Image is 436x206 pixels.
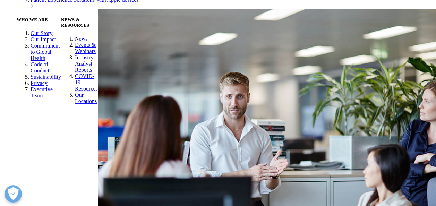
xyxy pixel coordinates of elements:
[75,73,98,92] a: COVID-19 Resources
[31,36,56,42] a: Our Impact
[31,30,53,36] a: Our Story
[75,36,87,42] a: News
[5,185,22,203] button: Open Preferences
[75,54,93,73] a: Industry Analyst Reports
[31,80,48,86] a: Privacy
[75,42,96,54] a: Events & Webinars
[31,61,49,74] a: Code of Conduct
[17,17,61,23] h5: WHO WE ARE
[31,74,61,80] a: Sustainability
[61,17,98,28] h5: NEWS & RESOURCES
[31,86,53,98] a: Executive Team
[31,43,60,61] a: Commitment to Global Health
[75,92,97,104] a: Our Locations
